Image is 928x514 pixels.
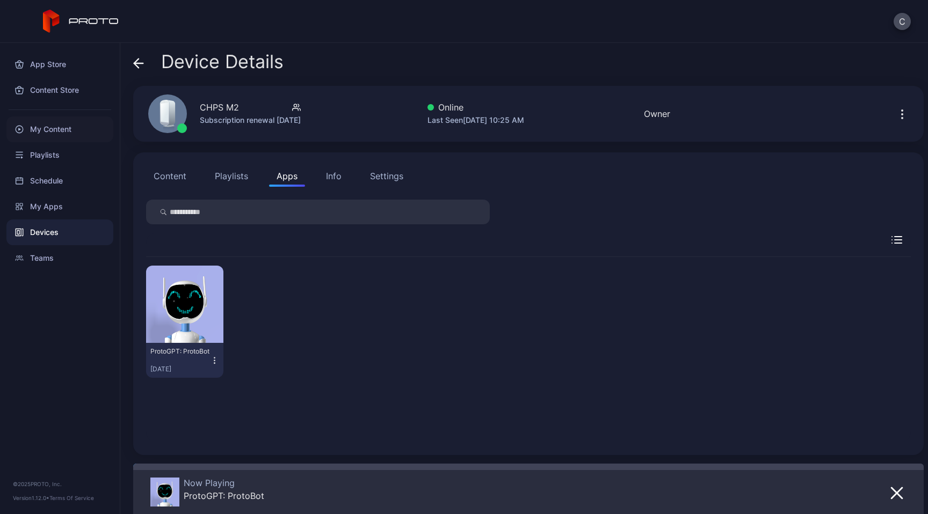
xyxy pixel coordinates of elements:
a: App Store [6,52,113,77]
div: Owner [644,107,670,120]
a: Playlists [6,142,113,168]
a: My Content [6,116,113,142]
span: Version 1.12.0 • [13,495,49,501]
a: Terms Of Service [49,495,94,501]
span: Device Details [161,52,284,72]
button: Settings [363,165,411,187]
button: ProtoGPT: ProtoBot[DATE] [150,347,219,373]
div: Now Playing [184,478,264,488]
div: Last Seen [DATE] 10:25 AM [427,114,524,127]
a: My Apps [6,194,113,219]
a: Devices [6,219,113,245]
div: ProtoGPT: ProtoBot [184,490,264,501]
div: Settings [370,170,403,182]
button: Info [318,165,349,187]
div: © 2025 PROTO, Inc. [13,480,107,488]
div: [DATE] [150,365,210,373]
div: CHPS M2 [200,101,239,114]
button: Content [146,165,194,187]
button: Playlists [207,165,256,187]
button: Apps [269,165,305,187]
a: Schedule [6,168,113,194]
div: Online [427,101,524,114]
div: ProtoGPT: ProtoBot [150,347,209,356]
button: C [894,13,911,30]
div: Info [326,170,342,182]
div: Subscription renewal [DATE] [200,114,301,127]
a: Content Store [6,77,113,103]
a: Teams [6,245,113,271]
